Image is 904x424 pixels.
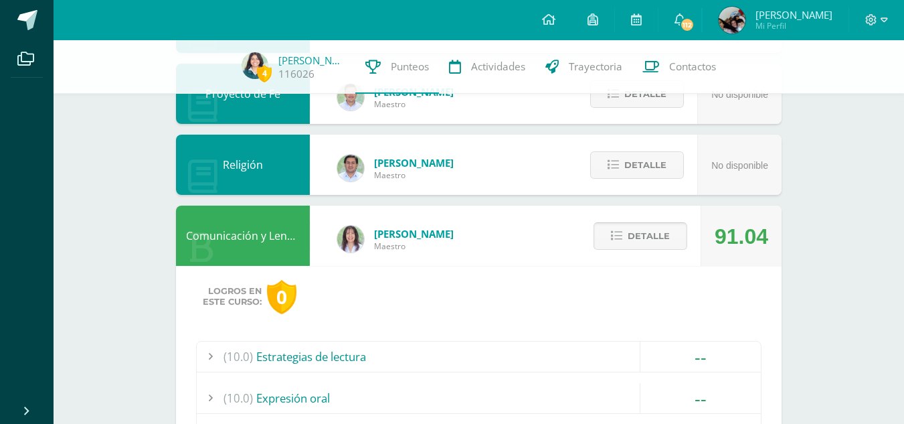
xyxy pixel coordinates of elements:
span: Trayectoria [569,60,622,74]
img: f767cae2d037801592f2ba1a5db71a2a.png [337,155,364,182]
span: 4 [257,65,272,82]
a: Actividades [439,40,535,94]
div: 0 [267,280,296,314]
a: Contactos [632,40,726,94]
img: 585d333ccf69bb1c6e5868c8cef08dba.png [337,84,364,111]
div: 91.04 [715,206,768,267]
img: f3e0e7ed114c99ec441de1e08aa8f15d.png [337,226,364,253]
span: No disponible [711,160,768,171]
span: [PERSON_NAME] [374,156,454,169]
span: Contactos [669,60,716,74]
a: Punteos [355,40,439,94]
a: [PERSON_NAME] [278,54,345,67]
span: Actividades [471,60,525,74]
a: Trayectoria [535,40,632,94]
div: Expresión oral [197,383,761,413]
span: Detalle [624,82,666,107]
span: Detalle [624,153,666,178]
div: -- [640,383,761,413]
span: 112 [680,17,695,32]
div: -- [640,342,761,372]
button: Detalle [590,80,684,108]
a: 116026 [278,67,314,81]
div: Comunicación y Lenguaje, Idioma Español [176,206,310,266]
img: adaf741f45f7c75524d96903afd97cd1.png [719,7,745,33]
span: Mi Perfil [755,20,832,31]
span: Punteos [391,60,429,74]
span: No disponible [711,89,768,100]
div: Religión [176,135,310,195]
span: (10.0) [223,383,253,413]
button: Detalle [594,222,687,250]
span: Maestro [374,240,454,252]
span: Maestro [374,169,454,181]
span: Detalle [628,224,670,249]
span: [PERSON_NAME] [755,8,832,21]
div: Proyecto de Fe [176,64,310,124]
button: Detalle [590,151,684,179]
span: Maestro [374,98,454,110]
div: Estrategias de lectura [197,342,761,372]
span: (10.0) [223,342,253,372]
span: Logros en este curso: [203,286,262,307]
img: 8180ac361388312b343788a0119ba5c5.png [242,52,268,79]
span: [PERSON_NAME] [374,227,454,240]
